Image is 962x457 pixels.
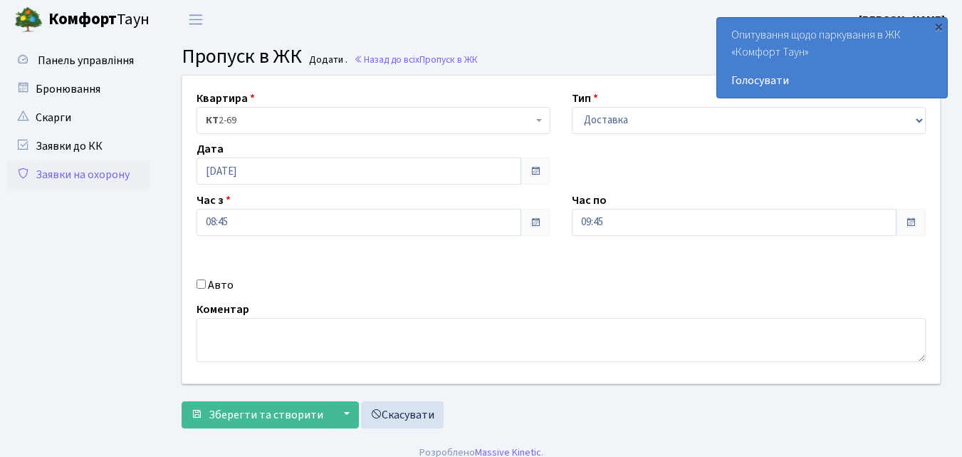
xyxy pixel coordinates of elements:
div: × [931,19,946,34]
a: Скарги [7,103,150,132]
span: Пропуск в ЖК [182,42,302,71]
label: Час по [572,192,607,209]
a: Заявки до КК [7,132,150,160]
label: Коментар [197,301,249,318]
span: Пропуск в ЖК [419,53,478,66]
button: Переключити навігацію [178,8,214,31]
span: <b>КТ</b>&nbsp;&nbsp;&nbsp;&nbsp;2-69 [197,107,550,134]
div: Опитування щодо паркування в ЖК «Комфорт Таун» [717,18,947,98]
span: <b>КТ</b>&nbsp;&nbsp;&nbsp;&nbsp;2-69 [206,113,533,128]
a: Заявки на охорону [7,160,150,189]
label: Тип [572,90,598,107]
label: Квартира [197,90,255,107]
a: Скасувати [361,401,444,428]
a: [PERSON_NAME] [859,11,945,29]
label: Авто [208,277,234,294]
label: Дата [197,140,224,158]
span: Зберегти та створити [209,407,323,423]
b: КТ [206,113,219,128]
label: Час з [197,192,231,209]
span: Таун [48,8,150,32]
a: Назад до всіхПропуск в ЖК [354,53,478,66]
b: Комфорт [48,8,117,31]
a: Бронювання [7,75,150,103]
a: Голосувати [731,72,933,89]
small: Додати . [306,54,347,66]
a: Панель управління [7,46,150,75]
button: Зберегти та створити [182,401,333,428]
img: logo.png [14,6,43,34]
b: [PERSON_NAME] [859,12,945,28]
span: Панель управління [38,53,134,68]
